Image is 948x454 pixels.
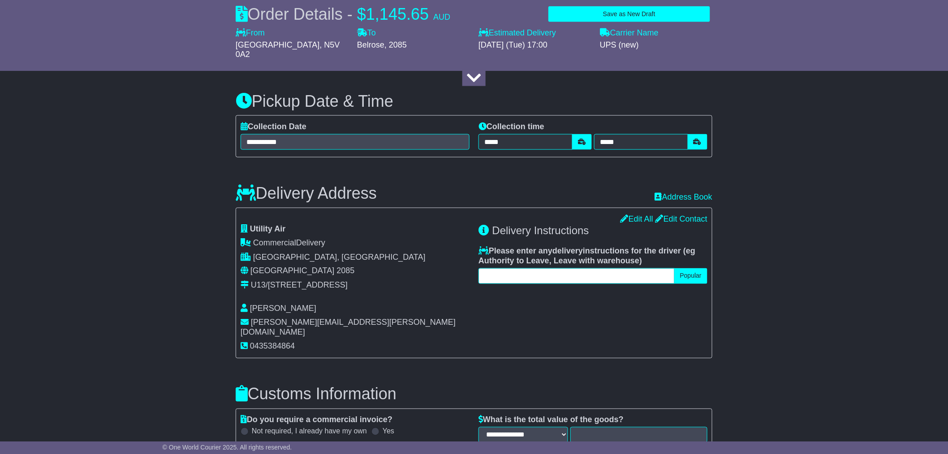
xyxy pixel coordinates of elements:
[241,122,306,132] label: Collection Date
[357,40,384,49] span: Belrose
[250,266,334,275] span: [GEOGRAPHIC_DATA]
[433,13,450,22] span: AUD
[383,427,394,436] label: Yes
[236,184,377,202] h3: Delivery Address
[250,224,285,233] span: Utility Air
[478,40,591,50] div: [DATE] (Tue) 17:00
[366,5,429,23] span: 1,145.65
[236,28,265,38] label: From
[241,415,392,425] label: Do you require a commercial invoice?
[674,268,707,284] button: Popular
[621,214,653,223] a: Edit All
[357,28,376,38] label: To
[241,238,470,248] div: Delivery
[236,40,319,49] span: [GEOGRAPHIC_DATA]
[336,266,354,275] span: 2085
[236,4,450,24] div: Order Details -
[357,5,366,23] span: $
[600,40,712,50] div: UPS (new)
[252,427,367,436] label: Not required, I already have my own
[478,28,591,38] label: Estimated Delivery
[163,444,292,451] span: © One World Courier 2025. All rights reserved.
[253,253,426,262] span: [GEOGRAPHIC_DATA], [GEOGRAPHIC_DATA]
[253,238,296,247] span: Commercial
[478,415,624,425] label: What is the total value of the goods?
[478,246,695,265] span: eg Authority to Leave, Leave with warehouse
[478,246,707,266] label: Please enter any instructions for the driver ( )
[655,214,707,223] a: Edit Contact
[600,28,659,38] label: Carrier Name
[655,192,712,201] a: Address Book
[478,122,544,132] label: Collection time
[250,304,316,313] span: [PERSON_NAME]
[236,385,712,403] h3: Customs Information
[236,40,340,59] span: , N5V 0A2
[384,40,407,49] span: , 2085
[552,246,583,255] span: delivery
[492,224,589,236] span: Delivery Instructions
[236,92,712,110] h3: Pickup Date & Time
[548,6,710,22] button: Save as New Draft
[241,318,456,337] span: [PERSON_NAME][EMAIL_ADDRESS][PERSON_NAME][DOMAIN_NAME]
[251,281,348,291] div: U13/[STREET_ADDRESS]
[250,342,295,351] span: 0435384864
